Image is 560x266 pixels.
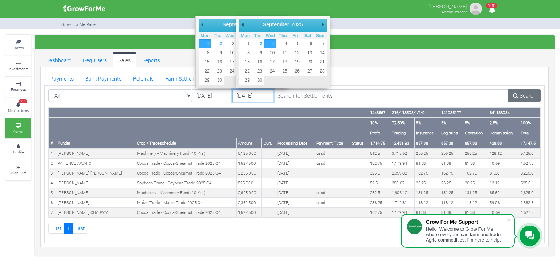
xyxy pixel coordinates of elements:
button: Previous Month [239,19,246,30]
td: 40.69 [488,208,519,218]
td: 256.25 [439,148,463,158]
button: Previous Month [199,19,206,30]
td: 7 [49,208,56,218]
td: 1,627.5 [519,208,540,218]
th: Payment Type [315,138,350,148]
button: 1 [239,39,252,48]
th: 17,147.5 [519,138,540,148]
th: 1448567 [368,108,390,118]
td: 2,625.000 [236,188,262,198]
small: Profile [13,149,24,154]
td: 5,125.000 [236,148,262,158]
td: [PERSON_NAME] [56,178,135,188]
button: 18 [276,58,289,67]
a: 1 [64,223,73,234]
a: Investments [5,56,31,76]
td: [DATE] [276,188,315,198]
td: 5,125.0 [519,148,540,158]
td: 512.5 [368,148,390,158]
small: Sign Out [11,170,26,175]
th: 12,431.93 [390,138,414,148]
td: 59.06 [488,198,519,208]
td: [PERSON_NAME] [PERSON_NAME] [56,168,135,178]
td: [DATE] [276,168,315,178]
th: Commission [488,128,519,138]
button: 2 [252,39,264,48]
a: Reports [136,52,166,67]
td: 40.69 [488,159,519,168]
small: Finances [11,87,26,92]
button: 5 [289,39,302,48]
a: Last [72,223,87,234]
td: 4 [49,178,56,188]
button: 25 [276,67,289,76]
div: Hello! Welcome to Grow For Me where everyone can farm and trade Agric commodities. I'm here to help. [426,226,507,243]
button: 30 [211,76,224,85]
button: 29 [199,76,211,85]
td: 81.38 [488,168,519,178]
td: 162.75 [368,208,390,218]
td: 2,362.5 [519,198,540,208]
small: Grow For Me Panel [61,21,97,27]
button: 27 [302,67,314,76]
td: [PERSON_NAME] [56,148,135,158]
small: Farms [13,45,24,50]
td: 3,255.000 [236,168,262,178]
abbr: Wednesday [266,33,275,38]
abbr: Tuesday [254,33,261,38]
th: Profit [368,128,390,138]
td: 118.12 [414,198,439,208]
a: Finances [5,77,31,97]
abbr: Sunday [316,33,324,38]
button: 20 [302,58,314,67]
th: 100% [519,118,540,128]
td: PATIENCE AWAFO [56,159,135,168]
th: 72.50% [390,118,414,128]
button: 24 [264,67,276,76]
th: Crop / Tradeschedule [135,138,237,148]
a: Sales [113,52,136,67]
td: 1,903.12 [390,188,414,198]
td: 1,627.500 [236,208,262,218]
td: [PERSON_NAME] CHARWAY [56,208,135,218]
button: 22 [199,67,211,76]
td: 52.5 [368,178,390,188]
abbr: Thursday [279,33,287,38]
td: [DATE] [276,148,315,158]
th: Logistics [439,128,463,138]
td: 236.25 [368,198,390,208]
td: 2,625.0 [519,188,540,198]
button: 23 [211,67,224,76]
th: 857.38 [414,138,439,148]
td: 81.38 [414,208,439,218]
td: 525.000 [236,178,262,188]
th: Processing Date [276,138,315,148]
small: Admin [13,129,24,134]
button: 23 [252,67,264,76]
img: growforme image [61,1,108,16]
button: 22 [239,67,252,76]
td: 1,627.5 [519,159,540,168]
td: 525.0 [519,178,540,188]
a: Payments [44,71,79,85]
a: Farm Settlements [159,71,212,85]
td: 2,359.88 [390,168,414,178]
div: September [222,19,250,30]
td: 81.38 [439,159,463,168]
td: 262.5 [368,188,390,198]
td: 26.25 [414,178,439,188]
abbr: Wednesday [225,33,234,38]
td: Cocoa Trade - Cocoa/Shearnut Trade 2025 Q4 [135,208,237,218]
nav: Page Navigation [48,223,541,234]
input: DD/MM/YYYY [232,89,273,102]
th: 428.68 [488,138,519,148]
button: 4 [276,39,289,48]
th: Total [519,128,540,138]
button: 13 [302,48,314,58]
td: 131.25 [414,188,439,198]
td: 162.75 [463,168,488,178]
button: 11 [276,48,289,58]
td: 1 [49,148,56,158]
td: 65.62 [488,188,519,198]
td: ussd [315,198,350,208]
